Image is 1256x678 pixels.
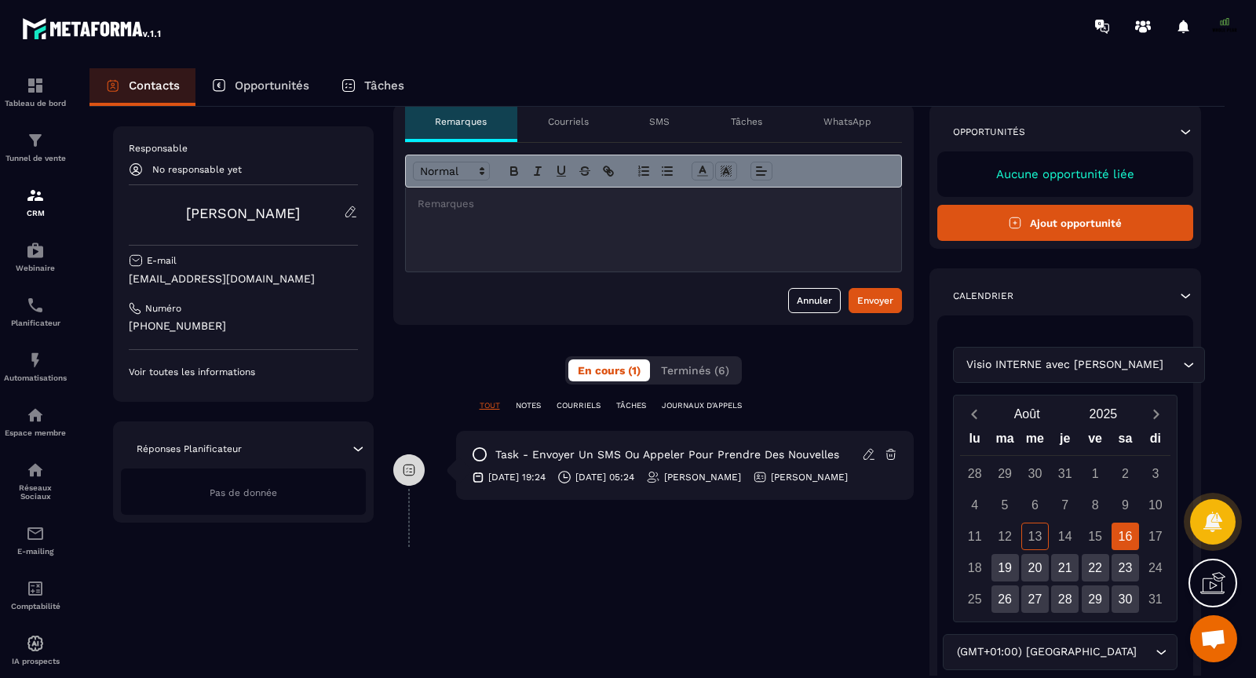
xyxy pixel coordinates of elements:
img: formation [26,76,45,95]
p: JOURNAUX D'APPELS [662,400,742,411]
div: 30 [1021,460,1049,487]
button: Previous month [960,403,989,425]
img: social-network [26,461,45,479]
div: 13 [1021,523,1049,550]
div: 22 [1082,554,1109,581]
span: Terminés (6) [661,364,729,377]
div: 20 [1021,554,1049,581]
div: Search for option [953,347,1205,383]
p: No responsable yet [152,164,242,175]
a: Tâches [325,68,420,106]
p: [DATE] 05:24 [575,471,634,483]
div: Calendar wrapper [960,428,1171,613]
div: 11 [961,523,988,550]
div: 2 [1112,460,1139,487]
span: En cours (1) [578,364,641,377]
button: Annuler [788,288,841,313]
div: 31 [1051,460,1079,487]
div: 24 [1141,554,1169,581]
div: 6 [1021,491,1049,519]
a: Ouvrir le chat [1190,615,1237,662]
span: (GMT+01:00) [GEOGRAPHIC_DATA] [953,643,1140,661]
p: [PERSON_NAME] [664,471,741,483]
div: Envoyer [857,293,893,308]
img: accountant [26,579,45,598]
p: Voir toutes les informations [129,366,358,378]
p: [PHONE_NUMBER] [129,319,358,334]
a: schedulerschedulerPlanificateur [4,284,67,339]
a: formationformationTableau de bord [4,64,67,119]
p: E-mail [147,254,177,267]
p: Remarques [435,115,487,128]
p: E-mailing [4,547,67,556]
button: Open years overlay [1065,400,1141,428]
div: 30 [1112,585,1139,613]
div: 5 [991,491,1019,519]
div: 14 [1051,523,1079,550]
a: formationformationCRM [4,174,67,229]
img: automations [26,241,45,260]
p: COURRIELS [557,400,601,411]
img: automations [26,351,45,370]
button: Terminés (6) [652,359,739,381]
img: email [26,524,45,543]
div: 15 [1082,523,1109,550]
div: je [1050,428,1080,455]
div: 12 [991,523,1019,550]
div: 19 [991,554,1019,581]
div: sa [1110,428,1140,455]
img: formation [26,186,45,205]
p: Responsable [129,142,358,155]
a: automationsautomationsAutomatisations [4,339,67,394]
button: Envoyer [849,288,902,313]
a: automationsautomationsWebinaire [4,229,67,284]
div: 8 [1082,491,1109,519]
div: lu [960,428,990,455]
p: Opportunités [953,126,1025,138]
div: ma [990,428,1020,455]
p: Webinaire [4,264,67,272]
p: Réponses Planificateur [137,443,242,455]
p: [PERSON_NAME] [771,471,848,483]
div: 10 [1141,491,1169,519]
p: Opportunités [235,78,309,93]
div: 27 [1021,585,1049,613]
span: Pas de donnée [210,487,277,498]
p: Calendrier [953,290,1013,302]
img: formation [26,131,45,150]
div: 4 [961,491,988,519]
a: Contacts [89,68,195,106]
a: [PERSON_NAME] [186,205,300,221]
input: Search for option [1140,643,1152,661]
div: 9 [1112,491,1139,519]
p: SMS [649,115,670,128]
p: IA prospects [4,657,67,665]
img: scheduler [26,296,45,315]
p: Tableau de bord [4,99,67,108]
img: automations [26,406,45,425]
div: 18 [961,554,988,581]
p: CRM [4,209,67,217]
div: 26 [991,585,1019,613]
p: Aucune opportunité liée [953,167,1178,181]
a: emailemailE-mailing [4,512,67,567]
div: di [1141,428,1170,455]
p: NOTES [516,400,541,411]
div: 23 [1112,554,1139,581]
div: 17 [1141,523,1169,550]
p: Courriels [548,115,589,128]
div: 29 [991,460,1019,487]
a: Opportunités [195,68,325,106]
a: automationsautomationsEspace membre [4,394,67,449]
p: Tunnel de vente [4,154,67,162]
img: automations [26,634,45,653]
div: 29 [1082,585,1109,613]
p: Automatisations [4,374,67,382]
p: Contacts [129,78,180,93]
div: Calendar days [960,460,1171,613]
img: logo [22,14,163,42]
p: task - envoyer un SMS ou appeler pour prendre des nouvelles [495,447,839,462]
p: Numéro [145,302,181,315]
a: formationformationTunnel de vente [4,119,67,174]
p: Comptabilité [4,602,67,611]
